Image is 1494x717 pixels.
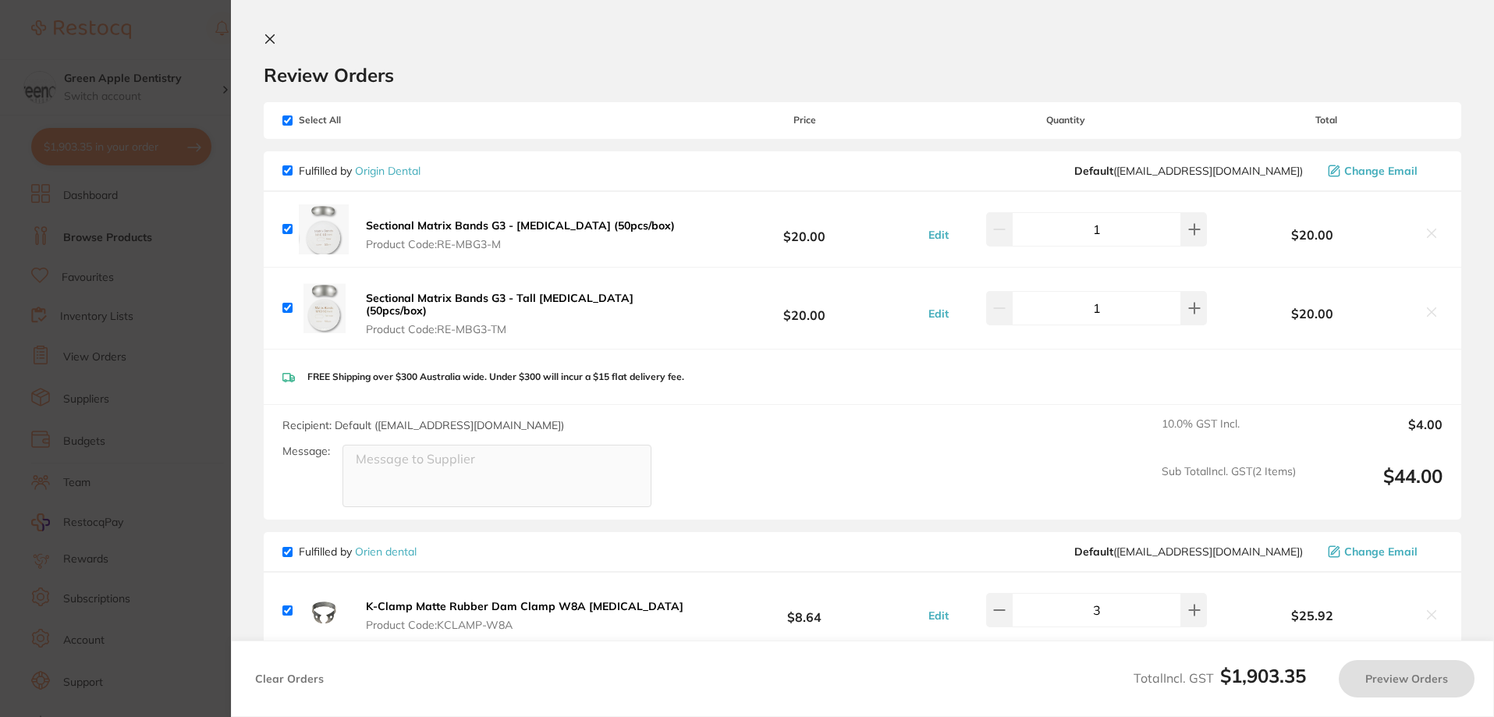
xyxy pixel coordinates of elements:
span: Total Incl. GST [1134,670,1306,686]
label: Message: [282,445,330,458]
img: bDk3dXdhMw [299,204,349,254]
button: Edit [924,609,953,623]
span: Product Code: KCLAMP-W8A [366,619,683,631]
button: Edit [924,228,953,242]
span: Total [1211,115,1443,126]
h2: Review Orders [264,63,1461,87]
img: NmoyYzMzMg [299,585,349,635]
span: 10.0 % GST Incl. [1162,417,1296,452]
button: Change Email [1323,164,1443,178]
b: Sectional Matrix Bands G3 - Tall [MEDICAL_DATA] (50pcs/box) [366,291,633,318]
b: $8.64 [688,596,920,625]
b: $1,903.35 [1220,664,1306,687]
button: Edit [924,307,953,321]
button: Clear Orders [250,660,328,697]
span: info@origindental.com.au [1074,165,1303,177]
b: K-Clamp Matte Rubber Dam Clamp W8A [MEDICAL_DATA] [366,599,683,613]
b: $20.00 [1211,228,1414,242]
b: $25.92 [1211,609,1414,623]
span: Change Email [1344,165,1418,177]
button: Sectional Matrix Bands G3 - [MEDICAL_DATA] (50pcs/box) Product Code:RE-MBG3-M [361,218,680,251]
output: $4.00 [1308,417,1443,452]
span: Recipient: Default ( [EMAIL_ADDRESS][DOMAIN_NAME] ) [282,418,564,432]
span: Select All [282,115,438,126]
span: Price [688,115,920,126]
b: Default [1074,545,1113,559]
b: $20.00 [688,215,920,243]
img: OWpzNGYzcA [299,283,349,333]
p: Fulfilled by [299,165,421,177]
b: Default [1074,164,1113,178]
button: Sectional Matrix Bands G3 - Tall [MEDICAL_DATA] (50pcs/box) Product Code:RE-MBG3-TM [361,291,688,336]
p: FREE Shipping over $300 Australia wide. Under $300 will incur a $15 flat delivery fee. [307,371,684,382]
a: Origin Dental [355,164,421,178]
span: Sub Total Incl. GST ( 2 Items) [1162,465,1296,508]
span: sales@orien.com.au [1074,545,1303,558]
b: $20.00 [688,293,920,322]
p: Fulfilled by [299,545,417,558]
span: Quantity [921,115,1211,126]
b: Sectional Matrix Bands G3 - [MEDICAL_DATA] (50pcs/box) [366,218,675,232]
button: K-Clamp Matte Rubber Dam Clamp W8A [MEDICAL_DATA] Product Code:KCLAMP-W8A [361,599,688,632]
b: $20.00 [1211,307,1414,321]
a: Orien dental [355,545,417,559]
span: Change Email [1344,545,1418,558]
span: Product Code: RE-MBG3-TM [366,323,683,335]
span: Product Code: RE-MBG3-M [366,238,675,250]
button: Preview Orders [1339,660,1474,697]
button: Change Email [1323,545,1443,559]
output: $44.00 [1308,465,1443,508]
